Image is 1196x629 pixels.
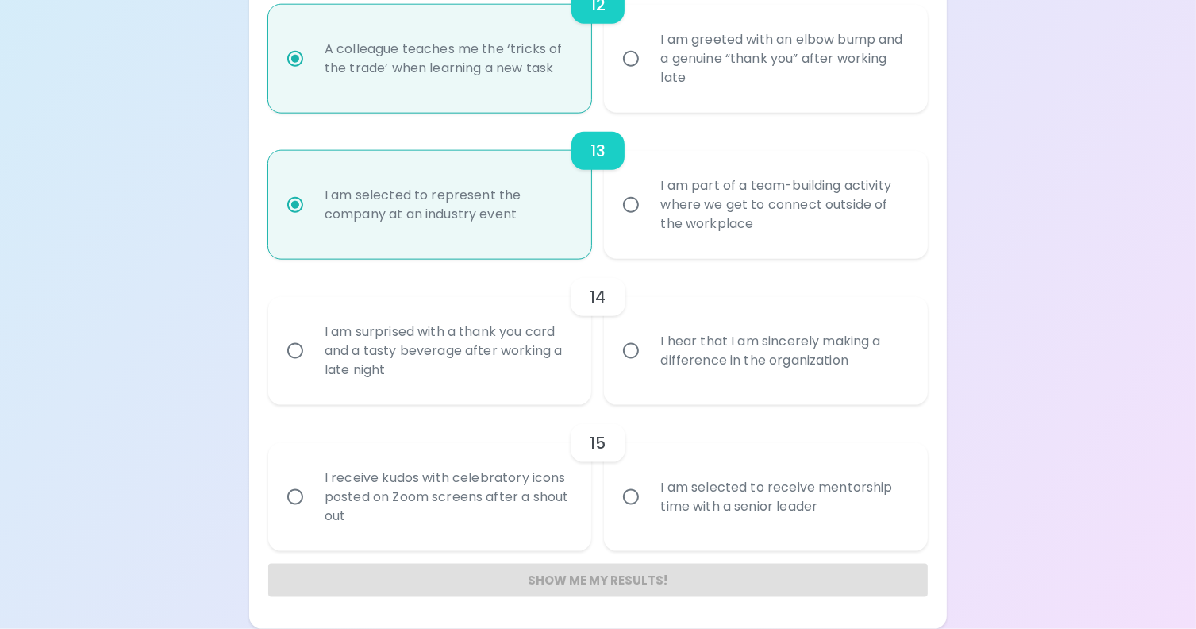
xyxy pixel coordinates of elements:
[590,430,606,456] h6: 15
[312,450,583,545] div: I receive kudos with celebratory icons posted on Zoom screens after a shout out
[268,259,928,405] div: choice-group-check
[648,313,919,389] div: I hear that I am sincerely making a difference in the organization
[268,113,928,259] div: choice-group-check
[648,157,919,253] div: I am part of a team-building activity where we get to connect outside of the workplace
[648,459,919,535] div: I am selected to receive mentorship time with a senior leader
[590,284,606,310] h6: 14
[312,21,583,97] div: A colleague teaches me the ‘tricks of the trade’ when learning a new task
[312,303,583,399] div: I am surprised with a thank you card and a tasty beverage after working a late night
[590,138,606,164] h6: 13
[312,167,583,243] div: I am selected to represent the company at an industry event
[268,405,928,551] div: choice-group-check
[648,11,919,106] div: I am greeted with an elbow bump and a genuine “thank you” after working late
